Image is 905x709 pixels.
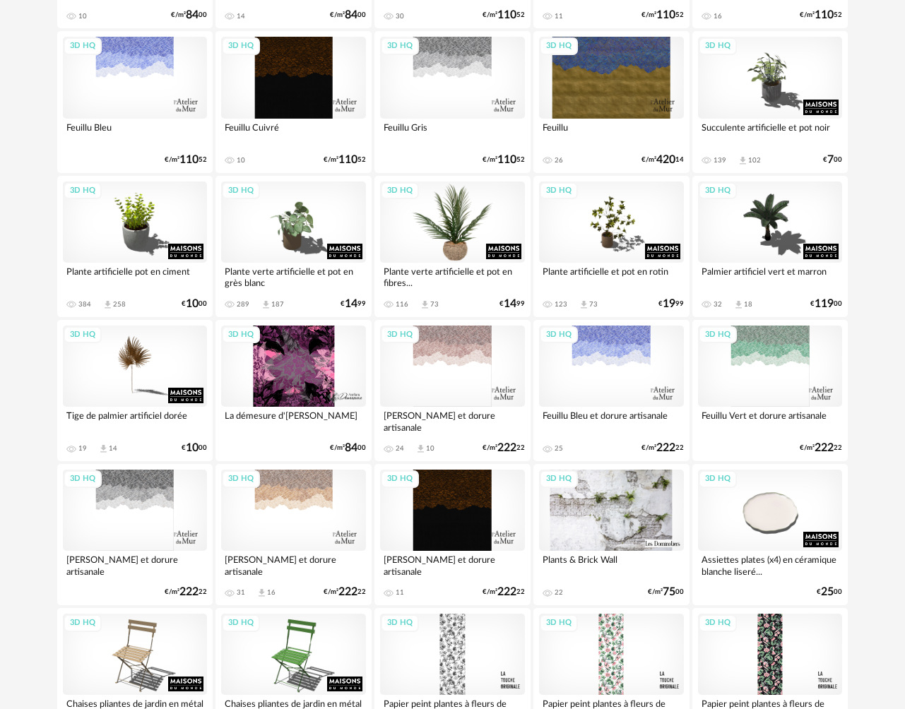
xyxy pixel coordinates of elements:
div: €/m² 00 [648,588,684,597]
span: 84 [345,11,357,20]
a: 3D HQ La démesure d'[PERSON_NAME] €/m²8400 [215,320,372,461]
div: 3D HQ [540,326,578,344]
div: €/m² 52 [800,11,842,20]
span: 110 [656,11,675,20]
div: €/m² 22 [800,443,842,453]
span: 222 [497,588,516,597]
span: 222 [656,443,675,453]
a: 3D HQ Feuillu Bleu et dorure artisanale 25 €/m²22222 [533,320,690,461]
div: La démesure d'[PERSON_NAME] [221,407,366,435]
span: 119 [815,299,834,309]
a: 3D HQ Plante artificielle et pot en rotin 123 Download icon 73 €1999 [533,176,690,317]
a: 3D HQ Plante verte artificielle et pot en fibres... 116 Download icon 73 €1499 [374,176,531,317]
span: 84 [345,443,357,453]
span: 110 [338,155,357,165]
div: 18 [744,300,752,309]
div: Feuillu [539,119,684,147]
span: 110 [497,11,516,20]
div: € 00 [182,443,207,453]
div: Tige de palmier artificiel dorée [63,407,208,435]
div: 19 [78,444,87,453]
div: [PERSON_NAME] et dorure artisanale [221,551,366,579]
div: Feuillu Gris [380,119,525,147]
span: Download icon [415,443,426,454]
div: [PERSON_NAME] et dorure artisanale [63,551,208,579]
div: € 99 [341,299,366,309]
span: 222 [179,588,199,597]
div: 3D HQ [64,470,102,488]
span: Download icon [733,299,744,310]
span: Download icon [579,299,589,310]
div: 31 [237,588,245,597]
span: 7 [827,155,834,165]
div: €/m² 22 [165,588,207,597]
span: 19 [663,299,675,309]
div: 3D HQ [381,614,419,632]
div: 32 [714,300,722,309]
div: 25 [555,444,563,453]
div: €/m² 22 [483,588,525,597]
div: 3D HQ [540,37,578,55]
div: 11 [555,12,563,20]
div: 3D HQ [64,326,102,344]
div: €/m² 14 [641,155,684,165]
div: €/m² 22 [641,443,684,453]
a: 3D HQ Plante verte artificielle et pot en grès blanc 289 Download icon 187 €1499 [215,176,372,317]
div: 3D HQ [64,37,102,55]
div: 3D HQ [699,470,737,488]
span: 222 [815,443,834,453]
div: €/m² 22 [483,443,525,453]
div: 26 [555,156,563,165]
span: Download icon [420,299,430,310]
div: € 99 [658,299,684,309]
div: 3D HQ [699,614,737,632]
div: €/m² 00 [171,11,207,20]
span: Download icon [256,588,267,598]
div: 258 [113,300,126,309]
div: [PERSON_NAME] et dorure artisanale [380,407,525,435]
div: Succulente artificielle et pot noir [698,119,843,147]
a: 3D HQ Feuillu Gris €/m²11052 [374,31,531,172]
div: 3D HQ [222,182,260,200]
div: 3D HQ [381,326,419,344]
div: 3D HQ [699,182,737,200]
div: €/m² 00 [330,11,366,20]
div: 10 [78,12,87,20]
div: 3D HQ [540,470,578,488]
div: 384 [78,300,91,309]
div: 187 [271,300,284,309]
span: Download icon [738,155,748,166]
div: 22 [555,588,563,597]
a: 3D HQ Succulente artificielle et pot noir 139 Download icon 102 €700 [692,31,848,172]
div: €/m² 52 [165,155,207,165]
span: 14 [345,299,357,309]
a: 3D HQ Feuillu 26 €/m²42014 [533,31,690,172]
div: 116 [396,300,408,309]
a: 3D HQ Feuillu Vert et dorure artisanale €/m²22222 [692,320,848,461]
a: 3D HQ [PERSON_NAME] et dorure artisanale 24 Download icon 10 €/m²22222 [374,320,531,461]
div: 3D HQ [381,182,419,200]
span: 25 [821,588,834,597]
div: €/m² 52 [483,11,525,20]
div: 3D HQ [699,326,737,344]
div: €/m² 00 [330,443,366,453]
a: 3D HQ Palmier artificiel vert et marron 32 Download icon 18 €11900 [692,176,848,317]
div: Plante artificielle pot en ciment [63,263,208,291]
div: [PERSON_NAME] et dorure artisanale [380,551,525,579]
a: 3D HQ Assiettes plates (x4) en céramique blanche liseré... €2500 [692,464,848,605]
div: 11 [396,588,404,597]
div: Assiettes plates (x4) en céramique blanche liseré... [698,551,843,579]
div: 3D HQ [381,37,419,55]
a: 3D HQ Tige de palmier artificiel dorée 19 Download icon 14 €1000 [57,320,213,461]
div: €/m² 52 [483,155,525,165]
div: €/m² 52 [641,11,684,20]
div: 10 [426,444,434,453]
div: Feuillu Cuivré [221,119,366,147]
div: Feuillu Bleu [63,119,208,147]
span: 84 [186,11,199,20]
div: Feuillu Bleu et dorure artisanale [539,407,684,435]
span: Download icon [102,299,113,310]
span: 222 [497,443,516,453]
a: 3D HQ Feuillu Bleu €/m²11052 [57,31,213,172]
span: 75 [663,588,675,597]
